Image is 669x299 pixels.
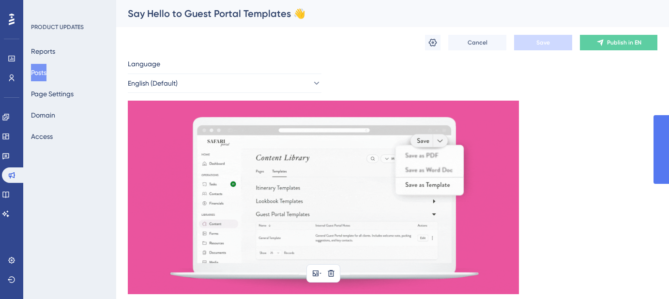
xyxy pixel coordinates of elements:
button: Page Settings [31,85,74,103]
button: Publish in EN [580,35,657,50]
span: Save [536,39,550,46]
button: Access [31,128,53,145]
div: Say Hello to Guest Portal Templates 👋 [128,7,633,20]
span: Cancel [468,39,487,46]
div: PRODUCT UPDATES [31,23,84,31]
button: Posts [31,64,46,81]
span: Publish in EN [607,39,641,46]
button: Reports [31,43,55,60]
span: Language [128,58,160,70]
iframe: UserGuiding AI Assistant Launcher [628,261,657,290]
img: file-1756738010842.gif [128,101,519,294]
button: Save [514,35,572,50]
button: English (Default) [128,74,321,93]
button: Cancel [448,35,506,50]
span: English (Default) [128,77,178,89]
button: Domain [31,106,55,124]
